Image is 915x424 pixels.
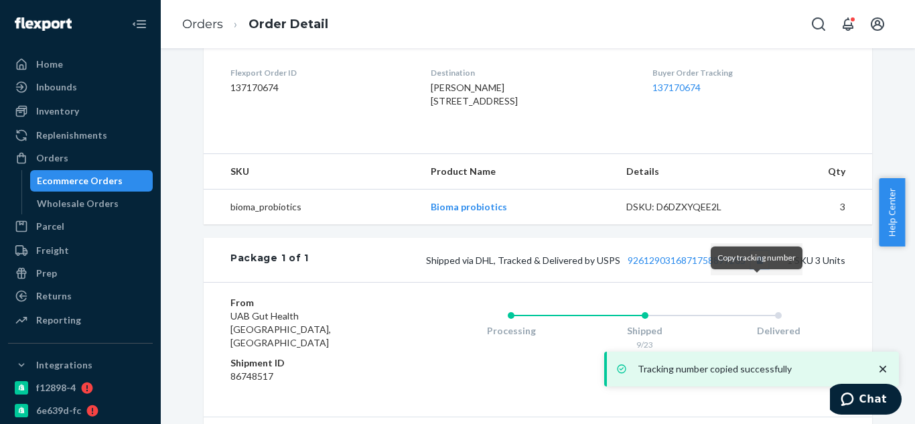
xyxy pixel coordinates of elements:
button: Open notifications [835,11,861,38]
dt: Destination [431,67,630,78]
td: 3 [762,190,872,225]
button: Open Search Box [805,11,832,38]
div: Shipped [578,324,712,338]
span: Shipped via DHL, Tracked & Delivered by USPS [426,255,768,266]
div: Reporting [36,313,81,327]
th: SKU [204,154,420,190]
div: Wholesale Orders [37,197,119,210]
p: Tracking number copied successfully [638,362,863,376]
div: f12898-4 [36,381,76,395]
a: 6e639d-fc [8,400,153,421]
a: f12898-4 [8,377,153,399]
a: Home [8,54,153,75]
div: Freight [36,244,69,257]
iframe: Opens a widget where you can chat to one of our agents [830,384,902,417]
dt: Buyer Order Tracking [652,67,845,78]
th: Details [616,154,763,190]
a: Inbounds [8,76,153,98]
a: Orders [8,147,153,169]
div: Orders [36,151,68,165]
button: Help Center [879,178,905,246]
span: Copy tracking number [717,253,796,263]
div: Inventory [36,104,79,118]
dt: Shipment ID [230,356,391,370]
div: Prep [36,267,57,280]
th: Product Name [420,154,615,190]
div: Delivered [711,324,845,338]
a: Ecommerce Orders [30,170,153,192]
div: Integrations [36,358,92,372]
div: Home [36,58,63,71]
dd: 86748517 [230,370,391,383]
div: Replenishments [36,129,107,142]
a: Reporting [8,309,153,331]
div: Processing [444,324,578,338]
span: [PERSON_NAME] [STREET_ADDRESS] [431,82,518,107]
div: 9/23 [578,339,712,350]
a: Inventory [8,100,153,122]
div: Ecommerce Orders [37,174,123,188]
a: 137170674 [652,82,701,93]
button: Integrations [8,354,153,376]
span: UAB Gut Health [GEOGRAPHIC_DATA], [GEOGRAPHIC_DATA] [230,310,331,348]
td: bioma_probiotics [204,190,420,225]
a: Orders [182,17,223,31]
a: Freight [8,240,153,261]
a: Replenishments [8,125,153,146]
button: Close Navigation [126,11,153,38]
div: Parcel [36,220,64,233]
div: 1 SKU 3 Units [309,251,845,269]
dd: 137170674 [230,81,409,94]
a: Wholesale Orders [30,193,153,214]
dt: From [230,296,391,309]
a: Bioma probiotics [431,201,507,212]
button: Open account menu [864,11,891,38]
a: 9261290316871758897205 [628,255,746,266]
div: Package 1 of 1 [230,251,309,269]
a: Returns [8,285,153,307]
img: Flexport logo [15,17,72,31]
ol: breadcrumbs [171,5,339,44]
div: Inbounds [36,80,77,94]
dt: Flexport Order ID [230,67,409,78]
svg: close toast [876,362,890,376]
div: DSKU: D6DZXYQEE2L [626,200,752,214]
a: Order Detail [249,17,328,31]
div: 6e639d-fc [36,404,81,417]
th: Qty [762,154,872,190]
a: Parcel [8,216,153,237]
a: Prep [8,263,153,284]
div: Returns [36,289,72,303]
